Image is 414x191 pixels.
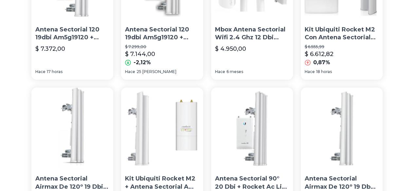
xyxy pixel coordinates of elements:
img: Antena Sectorial Airmax De 120º 19 Db Am-5g19-120 P/rocketm5 [301,87,383,169]
span: 18 horas [316,69,332,74]
p: Antena Sectorial 90° 20 Dbi + Rocket Ac Lite 500 Mbps (5ghz) [215,175,289,191]
span: 17 horas [47,69,63,74]
p: $ 7.299,00 [125,44,199,49]
p: $ 4.950,00 [215,44,246,53]
p: $ 6.555,99 [305,44,379,49]
p: $ 7.372,00 [35,44,65,53]
p: Antena Sectorial 120 19dbi Am5g19120 + Rocket 5 Ac Lite 5ghz [125,26,199,42]
p: Antena Sectorial Airmax De 120º 19 Db Am-5g19-120 P/rocketm5 [305,175,379,191]
span: Hace [125,69,135,74]
span: Hace [35,69,45,74]
p: -2,12% [134,59,151,67]
span: Hace [215,69,225,74]
img: Kit Ubiquiti Rocket M2 + Antena Sectorial Am-2g15-120 [121,87,203,169]
p: 0,87% [313,59,330,67]
p: Kit Ubiquiti Rocket M2 + Antena Sectorial Am-2g15-120 [125,175,199,191]
p: $ 6.612,82 [305,49,333,59]
img: Antena Sectorial 90° 20 Dbi + Rocket Ac Lite 500 Mbps (5ghz) [211,87,293,169]
span: 6 meses [226,69,243,74]
p: Kit Ubiquiti Rocket M2 Con Antena Sectorial Am-2g15-120 [305,26,379,42]
p: Antena Sectorial 120 19dbi Am5g19120 + Rocket 5 Ac Lite 5ghz [35,26,109,42]
span: 25 [PERSON_NAME] [136,69,176,74]
p: $ 7.144,00 [125,49,155,59]
p: Mbox Antena Sectorial Wifi 2.4 Ghz 12 Dbi Radio Intregrado [215,26,289,42]
img: Antena Sectorial Airmax De 120º 19 Dbi Am5g19120 P/rocketm5 [31,87,113,169]
span: Hace [305,69,315,74]
p: Antena Sectorial Airmax De 120º 19 Dbi Am5g19120 P/rocketm5 [35,175,109,191]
